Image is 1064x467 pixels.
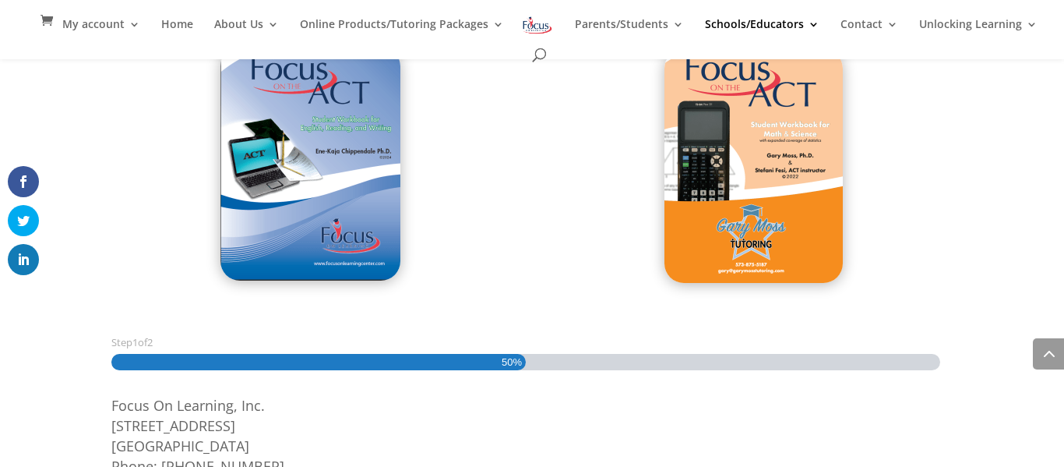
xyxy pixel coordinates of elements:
[111,338,953,348] h3: Step of
[132,335,138,349] span: 1
[840,19,898,45] a: Contact
[147,335,153,349] span: 2
[502,354,522,370] span: 50%
[664,49,843,283] img: ACT Prep Math/Science Workbook (2022)
[575,19,684,45] a: Parents/Students
[521,14,554,37] img: Focus on Learning
[214,19,279,45] a: About Us
[705,19,819,45] a: Schools/Educators
[62,19,140,45] a: My account
[220,47,400,281] img: ACT English/Reading Workbook (2024)
[919,19,1038,45] a: Unlocking Learning
[300,19,504,45] a: Online Products/Tutoring Packages
[161,19,193,45] a: Home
